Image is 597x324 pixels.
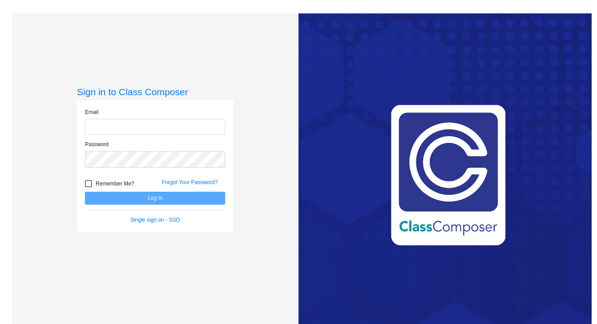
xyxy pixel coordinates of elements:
[85,192,225,205] button: Log In
[130,217,180,223] a: Single sign on - SSO
[96,178,134,189] span: Remember Me?
[162,179,218,185] a: Forgot Your Password?
[85,140,109,148] label: Password
[77,86,233,97] h3: Sign in to Class Composer
[85,108,98,116] label: Email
